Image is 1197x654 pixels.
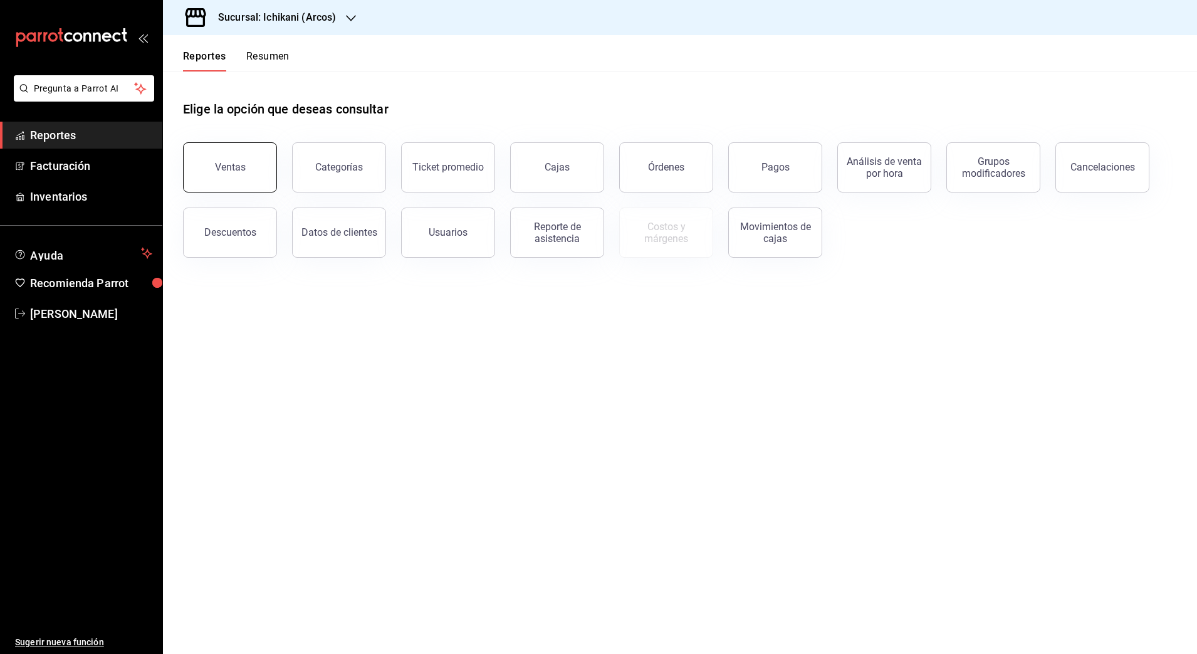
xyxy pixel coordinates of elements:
[14,75,154,102] button: Pregunta a Parrot AI
[510,208,604,258] button: Reporte de asistencia
[837,142,931,193] button: Análisis de venta por hora
[1070,161,1135,173] div: Cancelaciones
[15,636,152,649] span: Sugerir nueva función
[183,50,290,71] div: navigation tabs
[30,188,152,205] span: Inventarios
[9,91,154,104] a: Pregunta a Parrot AI
[1055,142,1149,193] button: Cancelaciones
[761,161,790,173] div: Pagos
[30,305,152,322] span: [PERSON_NAME]
[292,208,386,258] button: Datos de clientes
[215,161,246,173] div: Ventas
[183,100,389,119] h1: Elige la opción que deseas consultar
[518,221,596,245] div: Reporte de asistencia
[401,208,495,258] button: Usuarios
[545,160,570,175] div: Cajas
[736,221,814,245] div: Movimientos de cajas
[619,208,713,258] button: Contrata inventarios para ver este reporte
[619,142,713,193] button: Órdenes
[292,142,386,193] button: Categorías
[183,142,277,193] button: Ventas
[946,142,1040,193] button: Grupos modificadores
[510,142,604,193] a: Cajas
[412,161,484,173] div: Ticket promedio
[315,161,363,173] div: Categorías
[30,127,152,144] span: Reportes
[429,226,468,238] div: Usuarios
[208,10,336,25] h3: Sucursal: Ichikani (Arcos)
[30,246,136,261] span: Ayuda
[301,226,377,238] div: Datos de clientes
[30,275,152,292] span: Recomienda Parrot
[954,156,1032,179] div: Grupos modificadores
[183,208,277,258] button: Descuentos
[30,157,152,174] span: Facturación
[34,82,135,95] span: Pregunta a Parrot AI
[138,33,148,43] button: open_drawer_menu
[401,142,495,193] button: Ticket promedio
[183,50,226,71] button: Reportes
[648,161,684,173] div: Órdenes
[204,226,256,238] div: Descuentos
[627,221,705,245] div: Costos y márgenes
[728,208,822,258] button: Movimientos de cajas
[246,50,290,71] button: Resumen
[845,156,923,179] div: Análisis de venta por hora
[728,142,822,193] button: Pagos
